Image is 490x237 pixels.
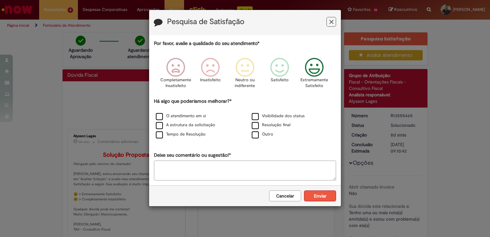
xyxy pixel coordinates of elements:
[154,98,336,139] div: Há algo que poderíamos melhorar?*
[252,113,305,119] label: Visibilidade dos status
[156,122,215,128] label: A estrutura da solicitação
[298,53,331,97] div: Extremamente Satisfeito
[160,77,191,89] p: Completamente Insatisfeito
[252,131,273,137] label: Outro
[156,131,206,137] label: Tempo de Resolução
[271,77,289,83] p: Satisfeito
[252,122,291,128] label: Resolução final
[300,77,328,89] p: Extremamente Satisfeito
[229,53,261,97] div: Neutro ou indiferente
[263,53,296,97] div: Satisfeito
[154,40,259,47] label: Por favor, avalie a qualidade do seu atendimento*
[269,190,301,201] button: Cancelar
[159,53,192,97] div: Completamente Insatisfeito
[167,18,244,26] label: Pesquisa de Satisfação
[233,77,257,89] p: Neutro ou indiferente
[156,113,206,119] label: O atendimento em si
[200,77,221,83] p: Insatisfeito
[304,190,336,201] button: Enviar
[194,53,227,97] div: Insatisfeito
[154,152,231,159] label: Deixe seu comentário ou sugestão!*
